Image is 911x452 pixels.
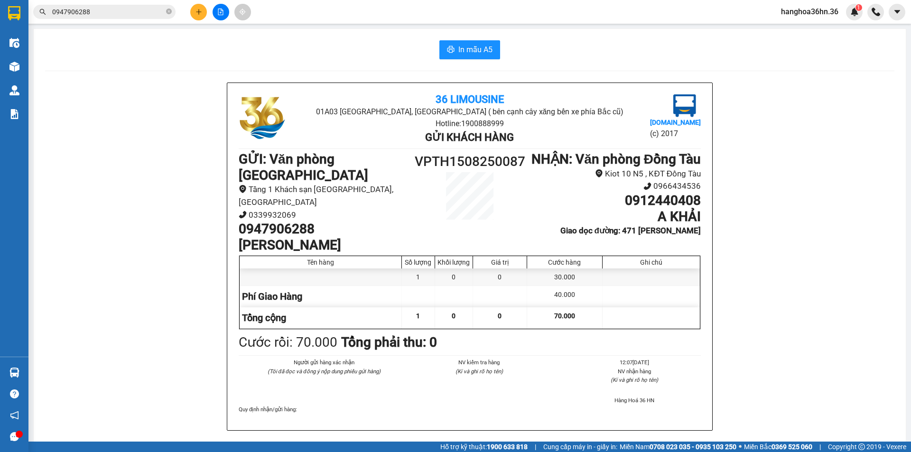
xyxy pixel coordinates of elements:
img: warehouse-icon [9,38,19,48]
span: | [535,442,536,452]
span: ⚪️ [739,445,742,449]
div: Khối lượng [437,258,470,266]
span: file-add [217,9,224,15]
span: environment [239,185,247,193]
i: (Kí và ghi rõ họ tên) [611,377,658,383]
span: phone [239,211,247,219]
img: logo-vxr [8,6,20,20]
li: NV kiểm tra hàng [413,358,545,367]
div: Cước rồi : 70.000 [239,332,337,353]
div: Phí Giao Hàng [240,286,402,307]
span: 0 [498,312,502,320]
h1: VPTH1508250087 [412,151,528,172]
img: logo.jpg [673,94,696,117]
span: Miền Bắc [744,442,812,452]
sup: 1 [855,4,862,11]
div: 0 [473,268,527,286]
button: aim [234,4,251,20]
span: Hỗ trợ kỹ thuật: [440,442,528,452]
span: | [819,442,821,452]
img: warehouse-icon [9,85,19,95]
span: message [10,432,19,441]
strong: 0369 525 060 [772,443,812,451]
div: Quy định nhận/gửi hàng : [239,405,701,414]
span: close-circle [166,9,172,14]
div: 40.000 [527,286,603,307]
img: solution-icon [9,109,19,119]
b: GỬI : Văn phòng [GEOGRAPHIC_DATA] [239,151,368,183]
h1: A KHẢI [528,209,701,225]
span: plus [195,9,202,15]
i: (Kí và ghi rõ họ tên) [455,368,503,375]
h1: 0947906288 [239,221,412,237]
h1: [PERSON_NAME] [239,237,412,253]
span: notification [10,411,19,420]
span: phone [643,182,651,190]
span: close-circle [166,8,172,17]
img: logo.jpg [239,94,286,142]
img: phone-icon [872,8,880,16]
button: caret-down [889,4,905,20]
li: 0339932069 [239,209,412,221]
img: warehouse-icon [9,62,19,72]
button: plus [190,4,207,20]
li: Kiot 10 N5 , KĐT Đồng Tàu [528,167,701,180]
li: Tầng 1 Khách sạn [GEOGRAPHIC_DATA], [GEOGRAPHIC_DATA] [239,183,412,208]
div: Giá trị [475,258,524,266]
span: caret-down [893,8,902,16]
li: Hotline: 1900888999 [316,118,623,129]
li: NV nhận hàng [568,367,701,376]
div: 1 [402,268,435,286]
div: Số lượng [404,258,432,266]
strong: 1900 633 818 [487,443,528,451]
b: Giao dọc đường: 471 [PERSON_NAME] [560,226,701,235]
li: Hàng Hoá 36 HN [568,396,701,405]
span: 70.000 [554,312,575,320]
strong: 0708 023 035 - 0935 103 250 [650,443,736,451]
b: Tổng phải thu: 0 [341,334,437,350]
span: aim [239,9,246,15]
li: (c) 2017 [650,128,701,139]
div: Ghi chú [605,258,697,266]
b: NHẬN : Văn phòng Đồng Tàu [531,151,701,167]
div: 30.000 [527,268,603,286]
button: printerIn mẫu A5 [439,40,500,59]
span: question-circle [10,389,19,398]
input: Tìm tên, số ĐT hoặc mã đơn [52,7,164,17]
button: file-add [213,4,229,20]
div: Tên hàng [242,258,399,266]
span: search [39,9,46,15]
span: copyright [858,443,865,450]
li: 12:07[DATE] [568,358,701,367]
li: 0966434536 [528,180,701,193]
span: Miền Nam [620,442,736,452]
img: warehouse-icon [9,368,19,378]
div: Cước hàng [530,258,600,266]
span: environment [595,169,603,177]
h1: 0912440408 [528,193,701,209]
span: hanghoa36hn.36 [773,6,846,18]
b: [DOMAIN_NAME] [650,119,701,126]
li: 01A03 [GEOGRAPHIC_DATA], [GEOGRAPHIC_DATA] ( bên cạnh cây xăng bến xe phía Bắc cũ) [316,106,623,118]
span: Tổng cộng [242,312,286,323]
i: (Tôi đã đọc và đồng ý nộp dung phiếu gửi hàng) [268,368,381,375]
div: 0 [435,268,473,286]
span: Cung cấp máy in - giấy in: [543,442,617,452]
span: 0 [452,312,455,320]
span: printer [447,46,455,55]
b: Gửi khách hàng [425,131,514,143]
span: 1 [416,312,420,320]
b: 36 Limousine [436,93,504,105]
img: icon-new-feature [850,8,859,16]
span: In mẫu A5 [458,44,493,55]
li: Người gửi hàng xác nhận [258,358,390,367]
span: 1 [857,4,860,11]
